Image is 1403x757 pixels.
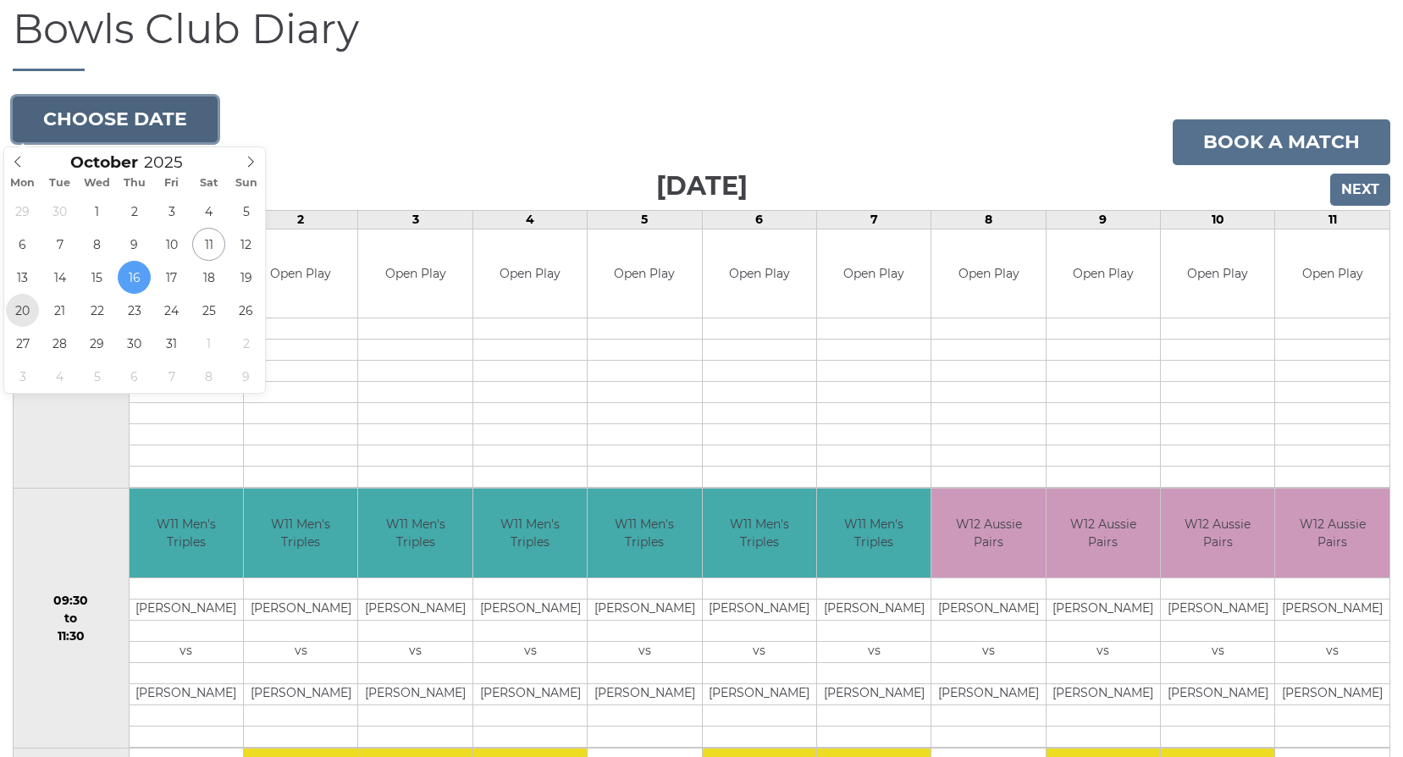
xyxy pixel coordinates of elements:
[1161,599,1274,620] td: [PERSON_NAME]
[703,683,816,705] td: [PERSON_NAME]
[358,599,472,620] td: [PERSON_NAME]
[358,210,472,229] td: 3
[472,210,587,229] td: 4
[130,683,243,705] td: [PERSON_NAME]
[43,261,76,294] span: October 14, 2025
[816,210,931,229] td: 7
[244,489,357,577] td: W11 Men's Triples
[1161,229,1274,318] td: Open Play
[817,229,931,318] td: Open Play
[6,294,39,327] span: October 20, 2025
[358,683,472,705] td: [PERSON_NAME]
[588,641,701,662] td: vs
[80,360,113,393] span: November 5, 2025
[138,152,204,172] input: Scroll to increment
[817,641,931,662] td: vs
[6,228,39,261] span: October 6, 2025
[14,489,130,749] td: 09:30 to 11:30
[244,641,357,662] td: vs
[43,360,76,393] span: November 4, 2025
[13,97,218,142] button: Choose date
[1047,641,1160,662] td: vs
[228,178,265,189] span: Sun
[70,155,138,171] span: Scroll to increment
[1275,229,1389,318] td: Open Play
[244,683,357,705] td: [PERSON_NAME]
[588,489,701,577] td: W11 Men's Triples
[118,261,151,294] span: October 16, 2025
[931,599,1045,620] td: [PERSON_NAME]
[118,195,151,228] span: October 2, 2025
[80,261,113,294] span: October 15, 2025
[1047,229,1160,318] td: Open Play
[1161,210,1275,229] td: 10
[192,294,225,327] span: October 25, 2025
[1047,683,1160,705] td: [PERSON_NAME]
[358,489,472,577] td: W11 Men's Triples
[1275,599,1389,620] td: [PERSON_NAME]
[817,599,931,620] td: [PERSON_NAME]
[1161,683,1274,705] td: [PERSON_NAME]
[817,489,931,577] td: W11 Men's Triples
[80,294,113,327] span: October 22, 2025
[1275,489,1389,577] td: W12 Aussie Pairs
[703,641,816,662] td: vs
[1173,119,1390,165] a: Book a match
[358,229,472,318] td: Open Play
[155,294,188,327] span: October 24, 2025
[43,228,76,261] span: October 7, 2025
[1275,683,1389,705] td: [PERSON_NAME]
[155,360,188,393] span: November 7, 2025
[155,228,188,261] span: October 10, 2025
[155,195,188,228] span: October 3, 2025
[229,294,262,327] span: October 26, 2025
[1275,641,1389,662] td: vs
[931,210,1046,229] td: 8
[191,178,228,189] span: Sat
[588,229,701,318] td: Open Play
[1275,210,1390,229] td: 11
[702,210,816,229] td: 6
[229,261,262,294] span: October 19, 2025
[130,599,243,620] td: [PERSON_NAME]
[192,228,225,261] span: October 11, 2025
[931,641,1045,662] td: vs
[118,294,151,327] span: October 23, 2025
[6,195,39,228] span: September 29, 2025
[43,195,76,228] span: September 30, 2025
[41,178,79,189] span: Tue
[155,261,188,294] span: October 17, 2025
[229,360,262,393] span: November 9, 2025
[43,294,76,327] span: October 21, 2025
[43,327,76,360] span: October 28, 2025
[703,229,816,318] td: Open Play
[192,327,225,360] span: November 1, 2025
[931,683,1045,705] td: [PERSON_NAME]
[80,228,113,261] span: October 8, 2025
[244,210,358,229] td: 2
[473,641,587,662] td: vs
[1046,210,1160,229] td: 9
[130,489,243,577] td: W11 Men's Triples
[931,229,1045,318] td: Open Play
[118,228,151,261] span: October 9, 2025
[118,360,151,393] span: November 6, 2025
[192,261,225,294] span: October 18, 2025
[80,195,113,228] span: October 1, 2025
[473,489,587,577] td: W11 Men's Triples
[588,683,701,705] td: [PERSON_NAME]
[192,195,225,228] span: October 4, 2025
[931,489,1045,577] td: W12 Aussie Pairs
[817,683,931,705] td: [PERSON_NAME]
[79,178,116,189] span: Wed
[229,327,262,360] span: November 2, 2025
[153,178,191,189] span: Fri
[588,210,702,229] td: 5
[1047,599,1160,620] td: [PERSON_NAME]
[703,489,816,577] td: W11 Men's Triples
[6,360,39,393] span: November 3, 2025
[13,7,1390,71] h1: Bowls Club Diary
[473,683,587,705] td: [PERSON_NAME]
[6,327,39,360] span: October 27, 2025
[192,360,225,393] span: November 8, 2025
